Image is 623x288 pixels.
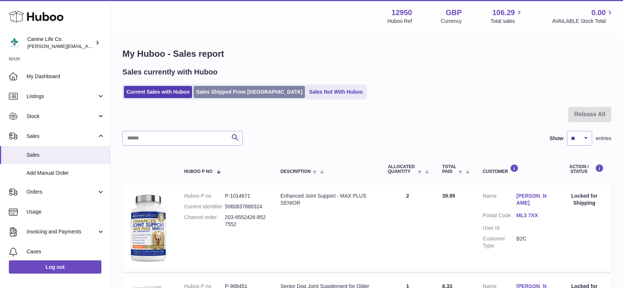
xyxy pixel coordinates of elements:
[225,203,266,210] dd: 5060837880324
[281,192,373,207] div: Enhanced Joint Support - MAX PLUS SENIOR
[184,214,225,228] dt: Channel order
[124,86,192,98] a: Current Sales with Huboo
[27,188,97,195] span: Orders
[483,225,516,232] dt: User Id
[27,36,94,50] div: Canine Life Co.
[490,8,523,25] a: 106.29 Total sales
[306,86,365,98] a: Sales Not With Huboo
[591,8,606,18] span: 0.00
[483,192,516,208] dt: Name
[483,164,550,174] div: Customer
[9,260,101,274] a: Log out
[490,18,523,25] span: Total sales
[552,18,614,25] span: AVAILABLE Stock Total
[596,135,611,142] span: entries
[27,170,105,177] span: Add Manual Order
[184,192,225,199] dt: Huboo P no
[225,214,266,228] dd: 203-6552426-8527552
[446,8,462,18] strong: GBP
[442,164,456,174] span: Total paid
[441,18,462,25] div: Currency
[184,203,225,210] dt: Current identifier
[27,113,97,120] span: Stock
[27,73,105,80] span: My Dashboard
[184,169,212,174] span: Huboo P no
[27,152,105,159] span: Sales
[194,86,305,98] a: Sales Shipped From [GEOGRAPHIC_DATA]
[387,18,412,25] div: Huboo Ref
[27,133,97,140] span: Sales
[27,43,148,49] span: [PERSON_NAME][EMAIL_ADDRESS][DOMAIN_NAME]
[483,235,516,249] dt: Customer Type
[550,135,563,142] label: Show
[565,164,604,174] div: Action / Status
[516,192,550,207] a: [PERSON_NAME]
[552,8,614,25] a: 0.00 AVAILABLE Stock Total
[516,212,550,219] a: ML3 7XX
[380,185,435,271] td: 2
[483,212,516,221] dt: Postal Code
[27,228,97,235] span: Invoicing and Payments
[122,67,217,77] h2: Sales currently with Huboo
[130,192,167,263] img: 129501732536582.jpg
[516,235,550,249] dd: B2C
[27,208,105,215] span: Usage
[391,8,412,18] strong: 12950
[388,164,416,174] span: ALLOCATED Quantity
[281,169,311,174] span: Description
[27,93,97,100] span: Listings
[225,192,266,199] dd: P-1014671
[442,193,455,199] span: 39.99
[565,192,604,207] div: Locked for Shipping
[492,8,515,18] span: 106.29
[122,48,611,60] h1: My Huboo - Sales report
[27,248,105,255] span: Cases
[9,37,20,48] img: kevin@clsgltd.co.uk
